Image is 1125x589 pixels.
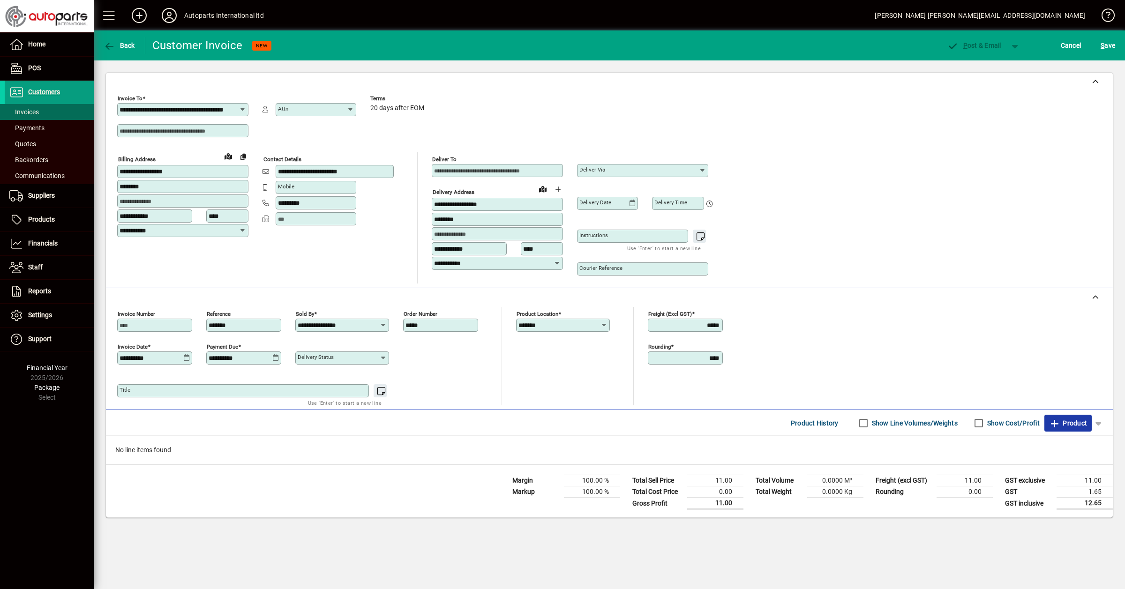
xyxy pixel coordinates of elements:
[27,364,67,372] span: Financial Year
[564,486,620,498] td: 100.00 %
[5,256,94,279] a: Staff
[807,486,863,498] td: 0.0000 Kg
[28,311,52,319] span: Settings
[94,37,145,54] app-page-header-button: Back
[278,183,294,190] mat-label: Mobile
[1000,486,1057,498] td: GST
[508,475,564,486] td: Margin
[1000,498,1057,509] td: GST inclusive
[5,168,94,184] a: Communications
[5,104,94,120] a: Invoices
[28,192,55,199] span: Suppliers
[296,311,314,317] mat-label: Sold by
[654,199,687,206] mat-label: Delivery time
[628,475,687,486] td: Total Sell Price
[1057,498,1113,509] td: 12.65
[508,486,564,498] td: Markup
[298,354,334,360] mat-label: Delivery status
[278,105,288,112] mat-label: Attn
[104,42,135,49] span: Back
[5,184,94,208] a: Suppliers
[5,328,94,351] a: Support
[5,120,94,136] a: Payments
[875,8,1085,23] div: [PERSON_NAME] [PERSON_NAME][EMAIL_ADDRESS][DOMAIN_NAME]
[942,37,1006,54] button: Post & Email
[256,43,268,49] span: NEW
[648,343,671,350] mat-label: Rounding
[648,311,692,317] mat-label: Freight (excl GST)
[579,232,608,239] mat-label: Instructions
[5,208,94,231] a: Products
[5,136,94,152] a: Quotes
[28,216,55,223] span: Products
[308,397,382,408] mat-hint: Use 'Enter' to start a new line
[807,475,863,486] td: 0.0000 M³
[628,486,687,498] td: Total Cost Price
[985,418,1040,428] label: Show Cost/Profit
[1049,416,1087,431] span: Product
[1098,37,1117,54] button: Save
[236,149,251,164] button: Copy to Delivery address
[1101,42,1104,49] span: S
[28,335,52,343] span: Support
[9,156,48,164] span: Backorders
[687,486,743,498] td: 0.00
[120,387,130,393] mat-label: Title
[118,311,155,317] mat-label: Invoice number
[791,416,839,431] span: Product History
[579,265,622,271] mat-label: Courier Reference
[1095,2,1113,32] a: Knowledge Base
[628,498,687,509] td: Gross Profit
[1057,475,1113,486] td: 11.00
[152,38,243,53] div: Customer Invoice
[101,37,137,54] button: Back
[124,7,154,24] button: Add
[118,95,142,102] mat-label: Invoice To
[9,172,65,179] span: Communications
[432,156,457,163] mat-label: Deliver To
[751,475,807,486] td: Total Volume
[870,418,958,428] label: Show Line Volumes/Weights
[1000,475,1057,486] td: GST exclusive
[963,42,967,49] span: P
[1057,486,1113,498] td: 1.65
[404,311,437,317] mat-label: Order number
[687,498,743,509] td: 11.00
[687,475,743,486] td: 11.00
[787,415,842,432] button: Product History
[5,152,94,168] a: Backorders
[5,304,94,327] a: Settings
[1101,38,1115,53] span: ave
[106,436,1113,464] div: No line items found
[154,7,184,24] button: Profile
[947,42,1001,49] span: ost & Email
[28,263,43,271] span: Staff
[1061,38,1081,53] span: Cancel
[9,124,45,132] span: Payments
[370,104,424,112] span: 20 days after EOM
[28,287,51,295] span: Reports
[871,486,937,498] td: Rounding
[5,57,94,80] a: POS
[28,64,41,72] span: POS
[118,343,148,350] mat-label: Invoice date
[1044,415,1092,432] button: Product
[627,243,701,253] mat-hint: Use 'Enter' to start a new line
[9,140,36,148] span: Quotes
[221,149,236,164] a: View on map
[517,311,558,317] mat-label: Product location
[937,486,993,498] td: 0.00
[184,8,264,23] div: Autoparts International ltd
[535,181,550,196] a: View on map
[207,343,238,350] mat-label: Payment due
[579,199,611,206] mat-label: Delivery date
[5,280,94,303] a: Reports
[751,486,807,498] td: Total Weight
[5,232,94,255] a: Financials
[1058,37,1084,54] button: Cancel
[550,182,565,197] button: Choose address
[9,108,39,116] span: Invoices
[28,88,60,96] span: Customers
[34,384,60,391] span: Package
[871,475,937,486] td: Freight (excl GST)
